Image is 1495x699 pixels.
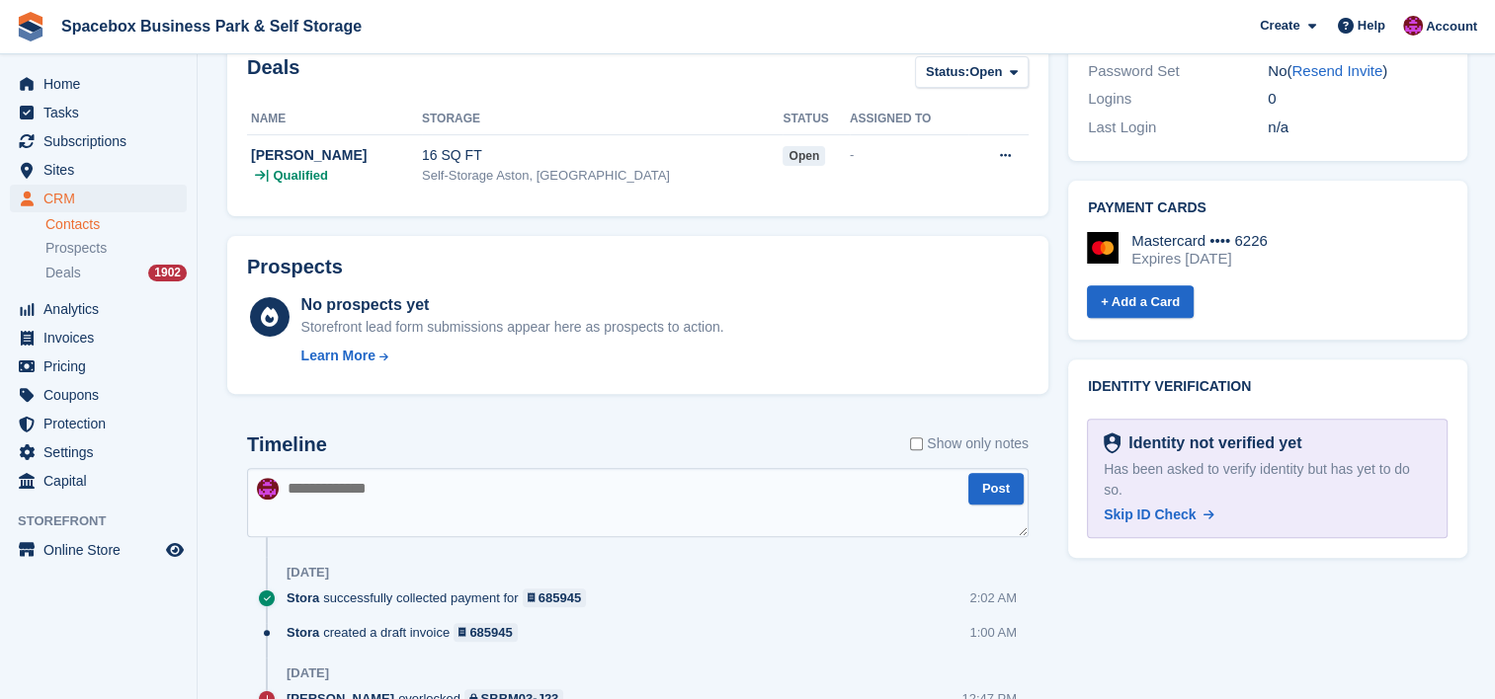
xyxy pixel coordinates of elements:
a: Contacts [45,215,187,234]
a: Skip ID Check [1104,505,1214,525]
div: 1:00 AM [969,623,1017,642]
div: created a draft invoice [287,623,528,642]
span: Coupons [43,381,162,409]
div: 2:02 AM [969,588,1017,607]
span: Status: [926,62,969,82]
div: 685945 [469,623,512,642]
span: Invoices [43,324,162,351]
div: 1902 [148,265,187,281]
span: Stora [287,623,319,642]
span: Storefront [18,511,197,531]
div: 16 SQ FT [422,145,784,166]
span: Deals [45,264,81,282]
div: No [1268,60,1448,83]
span: Settings [43,438,162,466]
div: Mastercard •••• 6226 [1131,232,1268,250]
h2: Identity verification [1088,379,1448,395]
div: n/a [1268,116,1448,139]
span: Sites [43,156,162,184]
a: menu [10,70,187,98]
a: menu [10,536,187,564]
a: menu [10,410,187,437]
a: + Add a Card [1087,285,1194,318]
th: Status [783,104,849,135]
div: successfully collected payment for [287,588,596,607]
img: Mastercard Logo [1087,232,1119,264]
h2: Payment cards [1088,200,1448,216]
label: Show only notes [910,433,1029,454]
div: Identity not verified yet [1121,431,1301,455]
span: Skip ID Check [1104,506,1196,522]
h2: Timeline [247,433,327,456]
span: Account [1426,17,1477,37]
div: Logins [1088,88,1268,111]
a: menu [10,156,187,184]
div: Password Set [1088,60,1268,83]
span: Help [1358,16,1385,36]
span: CRM [43,185,162,212]
a: 685945 [523,588,587,607]
div: No prospects yet [301,293,724,317]
span: open [783,146,825,166]
a: menu [10,127,187,155]
div: 685945 [539,588,581,607]
a: menu [10,352,187,380]
span: Open [969,62,1002,82]
span: Home [43,70,162,98]
div: Has been asked to verify identity but has yet to do so. [1104,459,1431,501]
div: [DATE] [287,665,329,681]
a: Spacebox Business Park & Self Storage [53,10,370,42]
span: Tasks [43,99,162,126]
a: 685945 [454,623,518,642]
a: menu [10,99,187,126]
div: Last Login [1088,116,1268,139]
a: Resend Invite [1291,62,1382,79]
div: Self-Storage Aston, [GEOGRAPHIC_DATA] [422,166,784,186]
div: Expires [DATE] [1131,250,1268,268]
span: ( ) [1287,62,1387,79]
a: Preview store [163,538,187,562]
span: Subscriptions [43,127,162,155]
th: Storage [422,104,784,135]
img: stora-icon-8386f47178a22dfd0bd8f6a31ec36ba5ce8667c1dd55bd0f319d3a0aa187defe.svg [16,12,45,41]
a: menu [10,438,187,466]
img: Shitika Balanath [257,478,279,500]
h2: Deals [247,56,299,93]
a: Learn More [301,346,724,366]
a: Deals 1902 [45,263,187,283]
span: Prospects [45,239,107,258]
th: Name [247,104,422,135]
img: Identity Verification Ready [1104,432,1121,454]
button: Post [968,473,1024,505]
div: [DATE] [287,565,329,581]
span: | [266,166,269,186]
span: Analytics [43,295,162,323]
div: Learn More [301,346,375,366]
th: Assigned to [850,104,968,135]
span: Qualified [273,166,328,186]
div: [PERSON_NAME] [251,145,422,166]
span: Protection [43,410,162,437]
button: Status: Open [915,56,1029,89]
h2: Prospects [247,256,343,278]
a: menu [10,381,187,409]
a: menu [10,185,187,212]
a: Prospects [45,238,187,259]
a: menu [10,467,187,495]
span: Create [1260,16,1299,36]
div: 0 [1268,88,1448,111]
div: Storefront lead form submissions appear here as prospects to action. [301,317,724,338]
div: - [850,145,968,165]
img: Shitika Balanath [1403,16,1423,36]
span: Capital [43,467,162,495]
a: menu [10,324,187,351]
span: Pricing [43,352,162,380]
span: Online Store [43,536,162,564]
a: menu [10,295,187,323]
span: Stora [287,588,319,607]
input: Show only notes [910,433,923,454]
